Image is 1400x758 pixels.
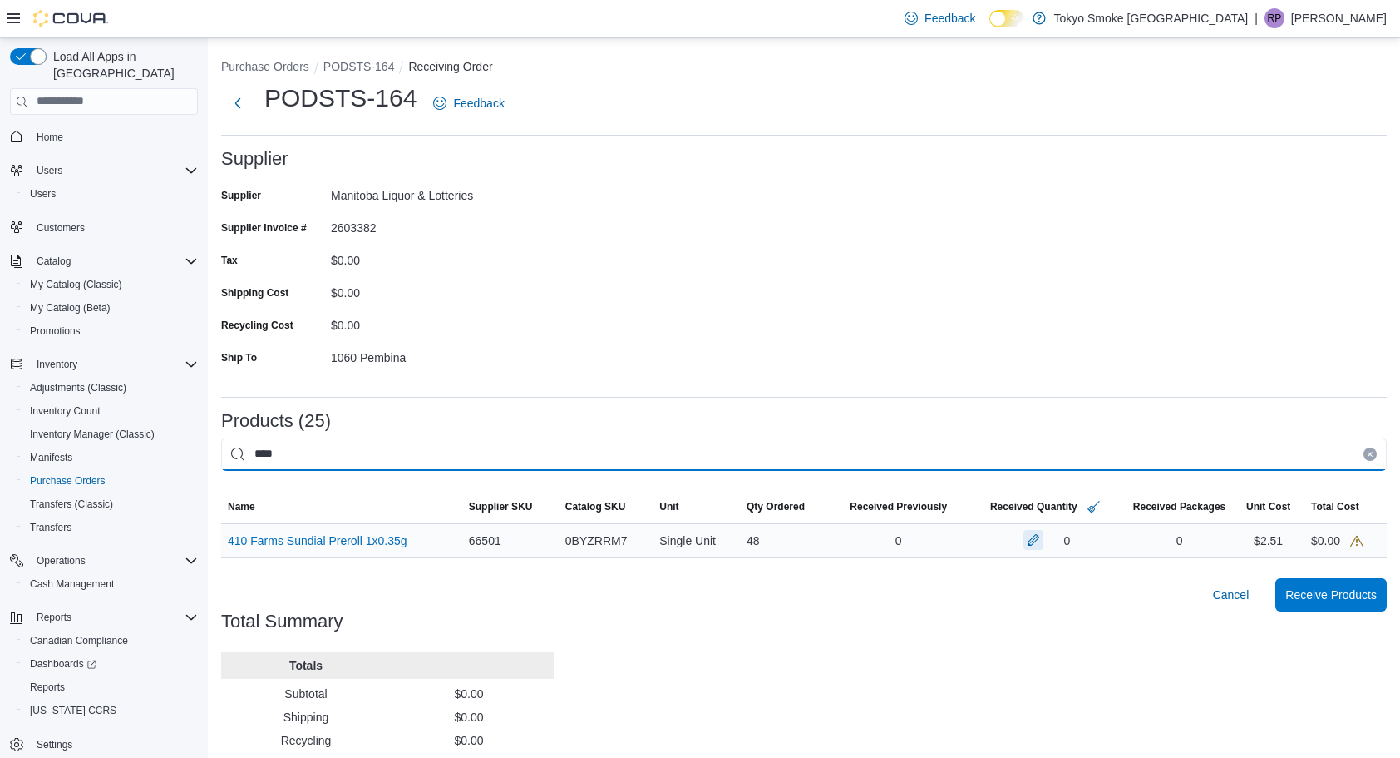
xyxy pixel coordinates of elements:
[898,2,982,35] a: Feedback
[37,164,62,177] span: Users
[37,611,71,624] span: Reports
[23,184,62,204] a: Users
[30,251,198,271] span: Catalog
[221,254,238,267] label: Tax
[1133,500,1225,513] span: Received Packages
[740,524,830,557] div: 48
[30,704,116,717] span: [US_STATE] CCRS
[23,574,121,594] a: Cash Management
[23,184,198,204] span: Users
[30,634,128,647] span: Canadian Compliance
[23,424,161,444] a: Inventory Manager (Classic)
[30,251,77,271] button: Catalog
[30,657,96,671] span: Dashboards
[17,629,205,652] button: Canadian Compliance
[17,446,205,469] button: Manifests
[1275,578,1387,612] button: Receive Products
[17,423,205,446] button: Inventory Manager (Classic)
[331,312,554,332] div: $0.00
[23,378,198,398] span: Adjustments (Classic)
[453,95,504,111] span: Feedback
[565,531,628,551] span: 0BYZRRM7
[221,221,307,235] label: Supplier Invoice #
[221,438,1387,471] input: This is a search bar. After typing your query, hit enter to filter the results lower in the page.
[990,500,1077,513] span: Received Quantity
[17,676,205,699] button: Reports
[323,60,395,73] button: PODSTS-164
[23,321,198,341] span: Promotions
[221,87,254,120] button: Next
[331,182,554,202] div: Manitoba Liquor & Lotteries
[30,278,122,291] span: My Catalog (Classic)
[23,574,198,594] span: Cash Management
[30,187,56,201] span: Users
[37,358,77,371] span: Inventory
[23,677,71,697] a: Reports
[23,298,198,318] span: My Catalog (Beta)
[990,497,1104,517] span: Received Quantity
[33,10,108,27] img: Cova
[391,686,547,702] p: $0.00
[30,381,126,394] span: Adjustments (Classic)
[1054,8,1249,28] p: Tokyo Smoke [GEOGRAPHIC_DATA]
[653,524,740,557] div: Single Unit
[30,734,198,755] span: Settings
[23,424,198,444] span: Inventory Manager (Classic)
[30,325,81,338] span: Promotions
[1291,8,1387,28] p: [PERSON_NAME]
[17,572,205,596] button: Cash Management
[3,549,205,572] button: Operations
[23,401,198,421] span: Inventory Count
[23,378,133,398] a: Adjustments (Classic)
[23,494,198,514] span: Transfers (Classic)
[559,493,653,520] button: Catalog SKU
[37,131,63,144] span: Home
[17,469,205,493] button: Purchase Orders
[221,612,343,632] h3: Total Summary
[23,275,129,295] a: My Catalog (Classic)
[23,471,112,491] a: Purchase Orders
[37,554,86,567] span: Operations
[228,686,384,702] p: Subtotal
[331,280,554,300] div: $0.00
[426,87,510,120] a: Feedback
[17,493,205,516] button: Transfers (Classic)
[30,551,198,571] span: Operations
[23,677,198,697] span: Reports
[331,247,554,267] div: $0.00
[3,353,205,376] button: Inventory
[17,399,205,423] button: Inventory Count
[30,577,114,591] span: Cash Management
[462,493,559,520] button: Supplier SKU
[30,498,113,511] span: Transfers (Classic)
[23,401,107,421] a: Inventory Count
[228,657,384,674] p: Totals
[469,500,533,513] span: Supplier SKU
[3,606,205,629] button: Reports
[989,10,1024,27] input: Dark Mode
[747,500,805,513] span: Qty Ordered
[37,221,85,235] span: Customers
[1246,500,1290,513] span: Unit Cost
[1285,587,1377,603] span: Receive Products
[23,518,78,538] a: Transfers
[221,286,288,300] label: Shipping Cost
[221,149,288,169] h3: Supplier
[221,58,1387,78] nav: An example of EuiBreadcrumbs
[30,521,71,534] span: Transfers
[221,493,462,520] button: Name
[830,524,968,557] div: 0
[221,60,309,73] button: Purchase Orders
[23,631,135,651] a: Canadian Compliance
[23,631,198,651] span: Canadian Compliance
[23,654,103,674] a: Dashboards
[30,217,198,238] span: Customers
[228,709,384,726] p: Shipping
[3,732,205,756] button: Settings
[23,494,120,514] a: Transfers (Classic)
[1264,8,1284,28] div: Ruchit Patel
[1268,8,1282,28] span: RP
[23,448,79,468] a: Manifests
[469,531,501,551] span: 66501
[30,607,198,627] span: Reports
